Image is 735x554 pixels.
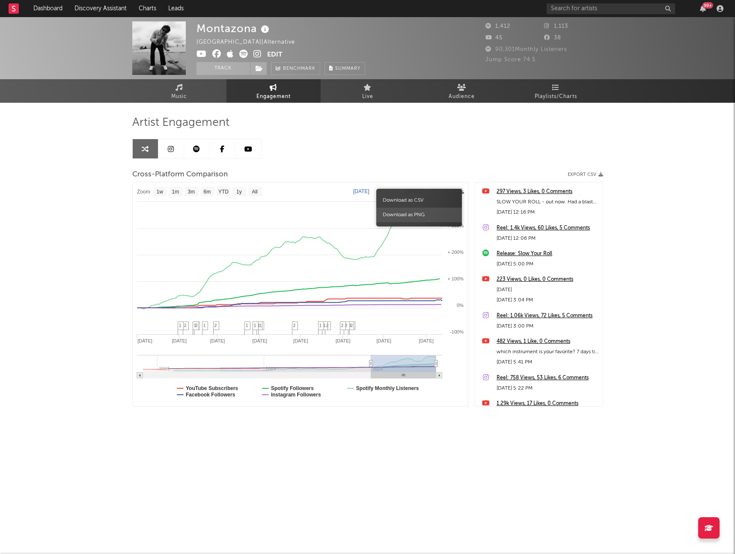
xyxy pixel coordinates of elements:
[335,338,350,343] text: [DATE]
[132,118,229,128] span: Artist Engagement
[259,323,262,328] span: 1
[497,187,598,197] a: 297 Views, 3 Likes, 0 Comments
[450,329,464,334] text: -100%
[376,338,391,343] text: [DATE]
[184,323,187,328] span: 2
[156,189,163,195] text: 1w
[196,62,250,75] button: Track
[544,35,561,41] span: 38
[323,323,326,328] span: 1
[349,323,352,328] span: 1
[449,92,475,102] span: Audience
[186,392,235,398] text: Facebook Followers
[236,189,242,195] text: 1y
[293,323,296,328] span: 2
[246,323,248,328] span: 1
[172,189,179,195] text: 1m
[497,399,598,409] a: 1.29k Views, 17 Likes, 0 Comments
[447,250,464,255] text: + 200%
[252,189,257,195] text: All
[497,347,598,357] div: which instrument is your favorite? 7 days til Slow Your Roll comes out. #newmusic #shorts #guitar
[132,79,226,103] a: Music
[497,321,598,331] div: [DATE] 3:00 PM
[196,21,271,36] div: Montazona
[376,193,462,208] span: Download as CSV
[252,338,267,343] text: [DATE]
[341,323,344,328] span: 2
[568,172,603,177] button: Export CSV
[419,338,434,343] text: [DATE]
[497,357,598,367] div: [DATE] 5:41 PM
[497,197,598,207] div: SLOW YOUR ROLL - out now. Had a blast recording this solo and I hope you enjoy as much as i did
[210,338,225,343] text: [DATE]
[485,57,536,63] span: Jump Score: 74.5
[214,323,217,328] span: 2
[406,188,423,194] text: [DATE]
[485,24,510,29] span: 1,412
[547,3,675,14] input: Search for artists
[226,79,321,103] a: Engagement
[700,5,706,12] button: 99+
[196,37,305,48] div: [GEOGRAPHIC_DATA] | Alternative
[258,323,260,328] span: 1
[497,249,598,259] a: Release: Slow Your Roll
[319,323,322,328] span: 1
[356,385,419,391] text: Spotify Monthly Listeners
[497,223,598,233] a: Reel: 1.4k Views, 60 Likes, 5 Comments
[203,189,211,195] text: 6m
[194,323,196,328] span: 1
[271,385,313,391] text: Spotify Followers
[415,79,509,103] a: Audience
[362,92,373,102] span: Live
[186,385,238,391] text: YouTube Subscribers
[293,338,308,343] text: [DATE]
[137,189,150,195] text: Zoom
[271,392,321,398] text: Instagram Followers
[172,338,187,343] text: [DATE]
[254,323,256,328] span: 1
[256,92,291,102] span: Engagement
[447,276,464,281] text: + 100%
[702,2,713,9] div: 99 +
[267,50,283,60] button: Edit
[326,323,329,328] span: 2
[137,338,152,343] text: [DATE]
[497,233,598,244] div: [DATE] 12:06 PM
[497,259,598,269] div: [DATE] 5:00 PM
[376,208,462,222] span: Download as PNG
[485,35,503,41] span: 45
[497,337,598,347] a: 482 Views, 1 Like, 0 Comments
[457,303,464,308] text: 0%
[171,92,187,102] span: Music
[497,207,598,217] div: [DATE] 12:16 PM
[335,66,360,71] span: Summary
[187,189,195,195] text: 3m
[353,188,369,194] text: [DATE]
[497,311,598,321] a: Reel: 1.06k Views, 72 Likes, 5 Comments
[544,24,568,29] span: 1,113
[345,323,348,328] span: 2
[283,64,315,74] span: Benchmark
[497,383,598,393] div: [DATE] 5:22 PM
[392,188,397,194] text: →
[218,189,228,195] text: YTD
[509,79,603,103] a: Playlists/Charts
[497,274,598,285] a: 223 Views, 0 Likes, 0 Comments
[497,295,598,305] div: [DATE] 3:04 PM
[497,285,598,295] div: [DATE]
[497,373,598,383] a: Reel: 758 Views, 53 Likes, 6 Comments
[485,47,567,52] span: 90,301 Monthly Listeners
[321,79,415,103] a: Live
[535,92,577,102] span: Playlists/Charts
[324,62,365,75] button: Summary
[179,323,182,328] span: 1
[203,323,206,328] span: 1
